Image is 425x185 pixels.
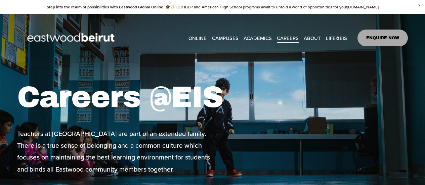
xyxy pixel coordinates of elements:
span: ABOUT [304,34,321,43]
a: folder dropdown [244,33,272,43]
a: folder dropdown [304,33,321,43]
span: ACADEMICS [244,34,272,43]
a: [DOMAIN_NAME] [347,4,379,10]
a: CAREERS [277,33,299,43]
a: ONLINE [188,33,207,43]
span: LIFE@EIS [326,34,347,43]
h1: Careers @EIS [17,80,244,115]
a: ENQUIRE NOW [357,30,408,46]
img: EastwoodIS Global Site [17,21,127,55]
a: folder dropdown [326,33,347,43]
p: Teachers at [GEOGRAPHIC_DATA] are part of an extended family. There is a true sense of belonging ... [17,128,211,175]
span: CAMPUSES [212,34,239,43]
a: folder dropdown [212,33,239,43]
